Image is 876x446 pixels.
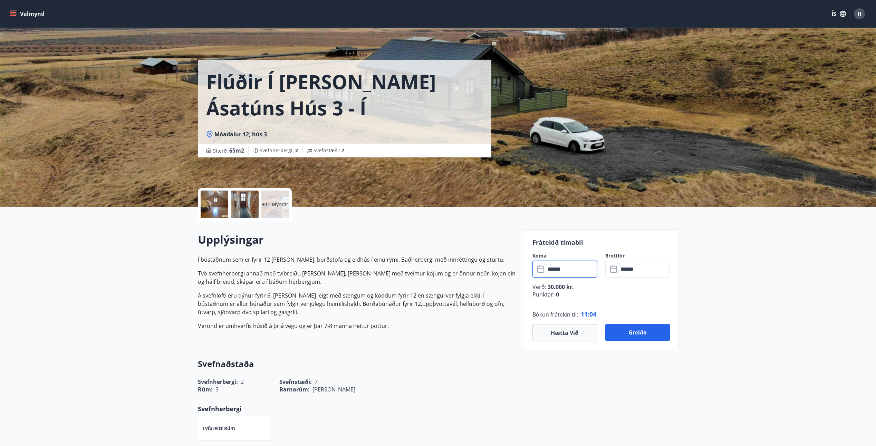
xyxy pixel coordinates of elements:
[215,386,219,393] span: 3
[857,10,861,18] span: H
[532,238,670,247] p: Frátekið tímabil
[605,252,670,259] label: Brottför
[341,147,344,154] span: 7
[202,425,235,432] p: Tvíbreitt rúm
[532,324,597,341] button: Hætta við
[828,8,850,20] button: ÍS
[260,147,298,154] span: Svefnherbergi :
[532,283,670,291] p: Verð :
[8,8,47,20] button: menu
[198,255,516,264] p: Í bústaðnum sem er fyrir 12 [PERSON_NAME], borðstofa og eldhús í einu rými. Baðherbergi með innré...
[198,358,516,370] h3: Svefnaðstaða
[229,147,244,154] span: 65 m2
[851,6,868,22] button: H
[581,310,589,318] span: 11 :
[198,386,213,393] span: Rúm :
[312,386,355,393] span: [PERSON_NAME]
[555,291,559,298] span: 0
[198,232,516,247] h2: Upplýsingar
[198,322,516,330] p: Verönd er umhverfis húsið á þrjá vegu og er þar 7-8 manna heitur pottur.
[262,201,288,208] p: +11 Myndir
[198,404,516,413] p: Svefnherbergi
[532,291,670,298] p: Punktar :
[206,68,483,121] h1: Flúðir í [PERSON_NAME] Ásatúns hús 3 - í [GEOGRAPHIC_DATA]
[198,291,516,316] p: Á svefnlofti eru dýnur fyrir 6. [PERSON_NAME] leigt með sængum og koddum fyrir 12 en sængurver fy...
[589,310,596,318] span: 04
[198,269,516,286] p: Tvö svefnherbergi annað með tvíbreiðu [PERSON_NAME], [PERSON_NAME] með tveimur kojum og er önnur ...
[314,147,344,154] span: Svefnstæði :
[605,324,670,341] button: Greiða
[213,146,244,155] span: Stærð :
[532,252,597,259] label: Koma
[295,147,298,154] span: 2
[214,130,267,138] span: Móadalur 12, hús 3
[532,310,578,319] span: Bókun frátekin til :
[546,283,574,291] span: 30.000 kr.
[279,386,310,393] span: Barnarúm :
